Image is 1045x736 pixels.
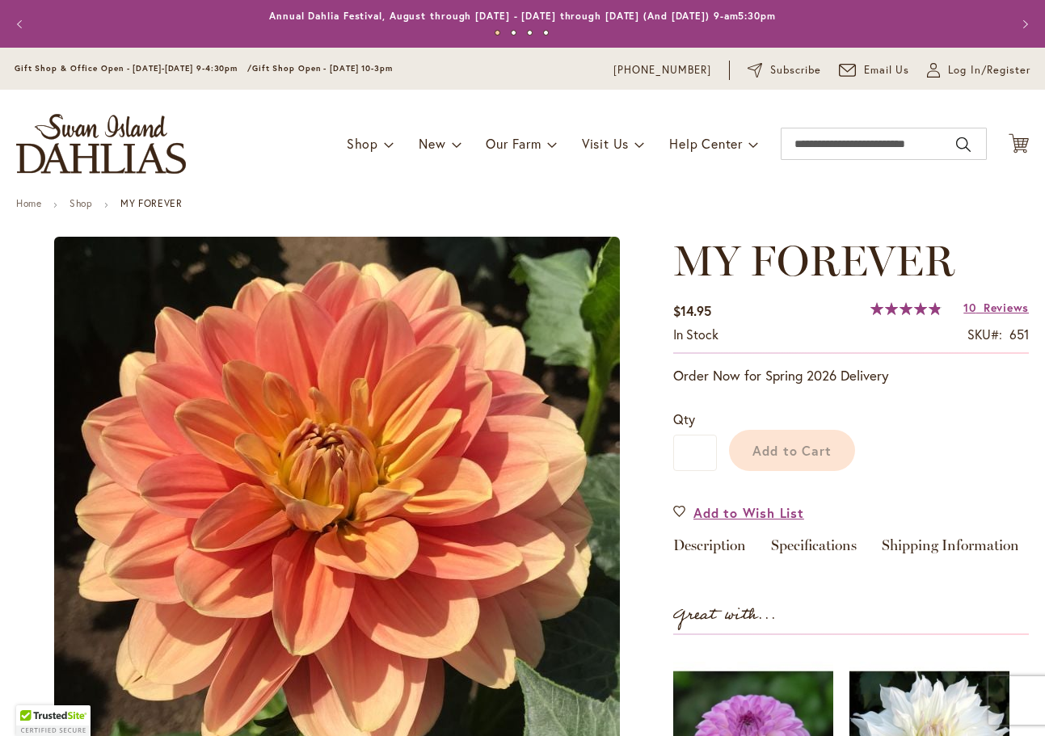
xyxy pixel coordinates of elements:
span: Reviews [984,300,1029,315]
span: Qty [673,410,695,427]
a: Add to Wish List [673,503,804,522]
button: 3 of 4 [527,30,533,36]
a: 10 Reviews [963,300,1029,315]
span: Shop [347,135,378,152]
span: Add to Wish List [693,503,804,522]
a: Description [673,538,746,561]
div: Detailed Product Info [673,538,1029,561]
span: Log In/Register [948,62,1030,78]
div: 97% [870,302,942,315]
span: Gift Shop & Office Open - [DATE]-[DATE] 9-4:30pm / [15,63,252,74]
span: New [419,135,445,152]
a: Log In/Register [927,62,1030,78]
p: Order Now for Spring 2026 Delivery [673,366,1029,385]
iframe: Launch Accessibility Center [12,679,57,724]
span: Gift Shop Open - [DATE] 10-3pm [252,63,393,74]
span: Help Center [669,135,743,152]
strong: SKU [967,326,1002,343]
a: Annual Dahlia Festival, August through [DATE] - [DATE] through [DATE] (And [DATE]) 9-am5:30pm [269,10,776,22]
span: In stock [673,326,718,343]
strong: MY FOREVER [120,197,182,209]
button: Previous [6,8,38,40]
span: Our Farm [486,135,541,152]
button: Next [1008,8,1040,40]
span: Email Us [864,62,910,78]
div: Availability [673,326,718,344]
a: Shop [70,197,92,209]
a: Email Us [839,62,910,78]
span: $14.95 [673,302,711,319]
span: Subscribe [770,62,821,78]
a: [PHONE_NUMBER] [613,62,711,78]
a: Subscribe [748,62,821,78]
span: 10 [963,300,975,315]
button: 1 of 4 [495,30,500,36]
div: 651 [1009,326,1029,344]
a: store logo [16,114,186,174]
strong: Great with... [673,602,777,629]
span: MY FOREVER [673,235,954,286]
a: Specifications [771,538,857,561]
span: Visit Us [582,135,629,152]
button: 4 of 4 [543,30,549,36]
button: 2 of 4 [511,30,516,36]
a: Home [16,197,41,209]
a: Shipping Information [882,538,1019,561]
